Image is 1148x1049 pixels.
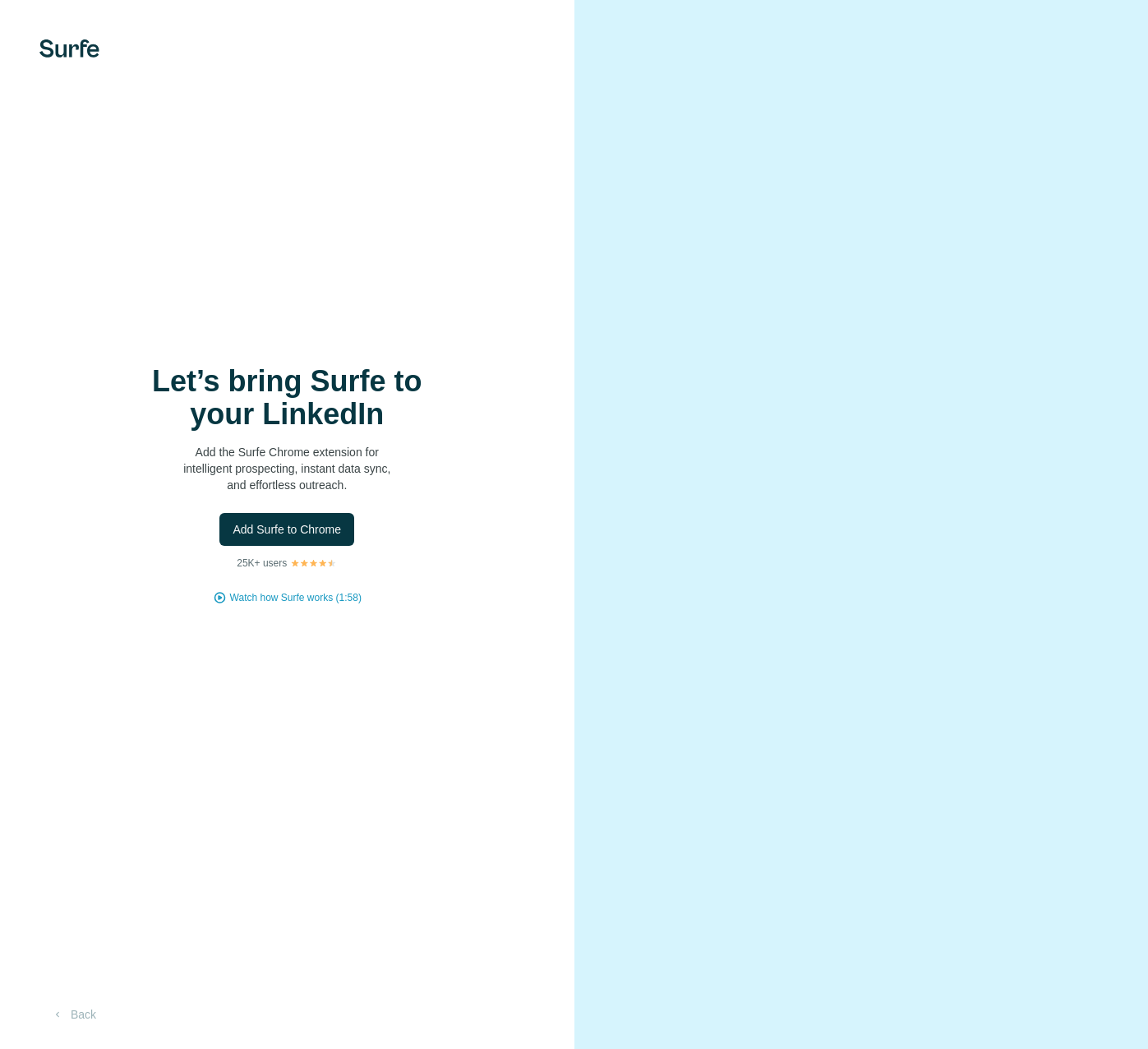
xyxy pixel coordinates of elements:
[122,365,451,431] h1: Let’s bring Surfe to your LinkedIn
[230,590,362,605] button: Watch how Surfe works (1:58)
[233,521,341,538] span: Add Surfe to Chrome
[39,1000,108,1029] button: Back
[122,444,451,493] p: Add the Surfe Chrome extension for intelligent prospecting, instant data sync, and effortless out...
[39,39,99,58] img: Surfe's logo
[237,556,287,571] p: 25K+ users
[219,513,354,546] button: Add Surfe to Chrome
[290,558,337,568] img: Rating Stars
